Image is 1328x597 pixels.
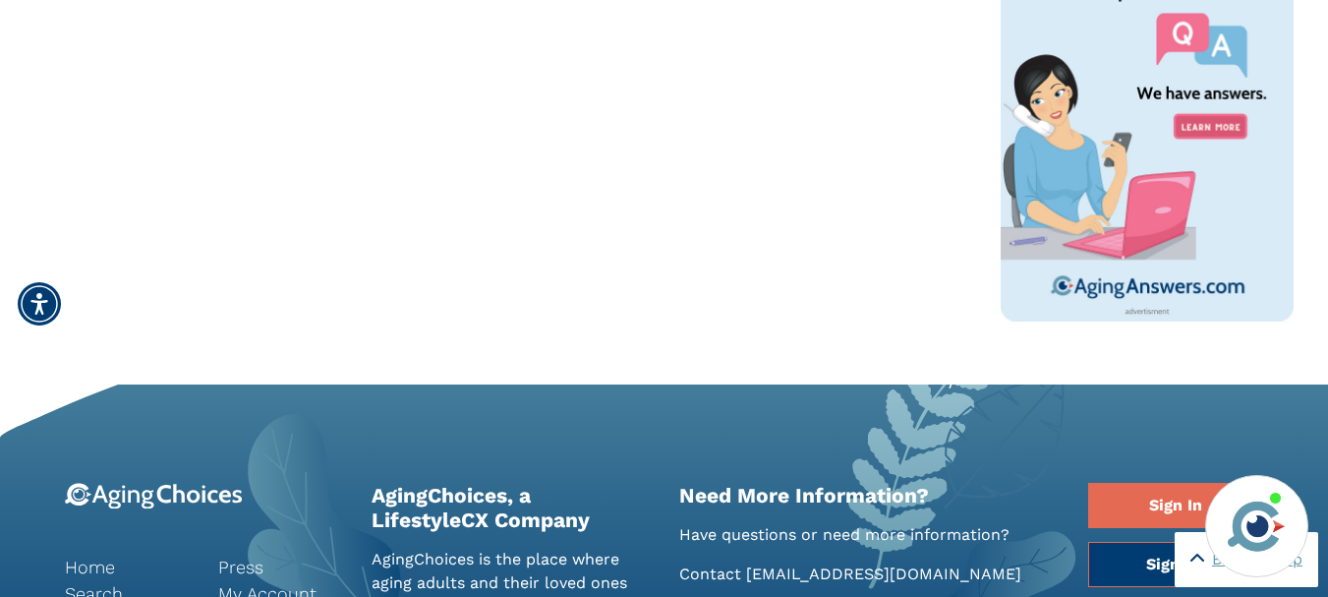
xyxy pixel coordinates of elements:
[1088,542,1263,587] a: Sign Up
[1223,493,1290,560] img: avatar
[18,282,61,326] div: Accessibility Menu
[679,483,1060,507] h2: Need More Information?
[65,554,189,580] a: Home
[372,483,650,532] h2: AgingChoices, a LifestyleCX Company
[679,523,1060,547] p: Have questions or need more information?
[679,563,1060,586] p: Contact
[1088,483,1263,528] a: Sign In
[939,195,1308,463] iframe: iframe
[1212,548,1302,571] span: Back to Top
[65,483,243,509] img: 9-logo.svg
[746,565,1021,583] a: [EMAIL_ADDRESS][DOMAIN_NAME]
[218,554,342,580] a: Press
